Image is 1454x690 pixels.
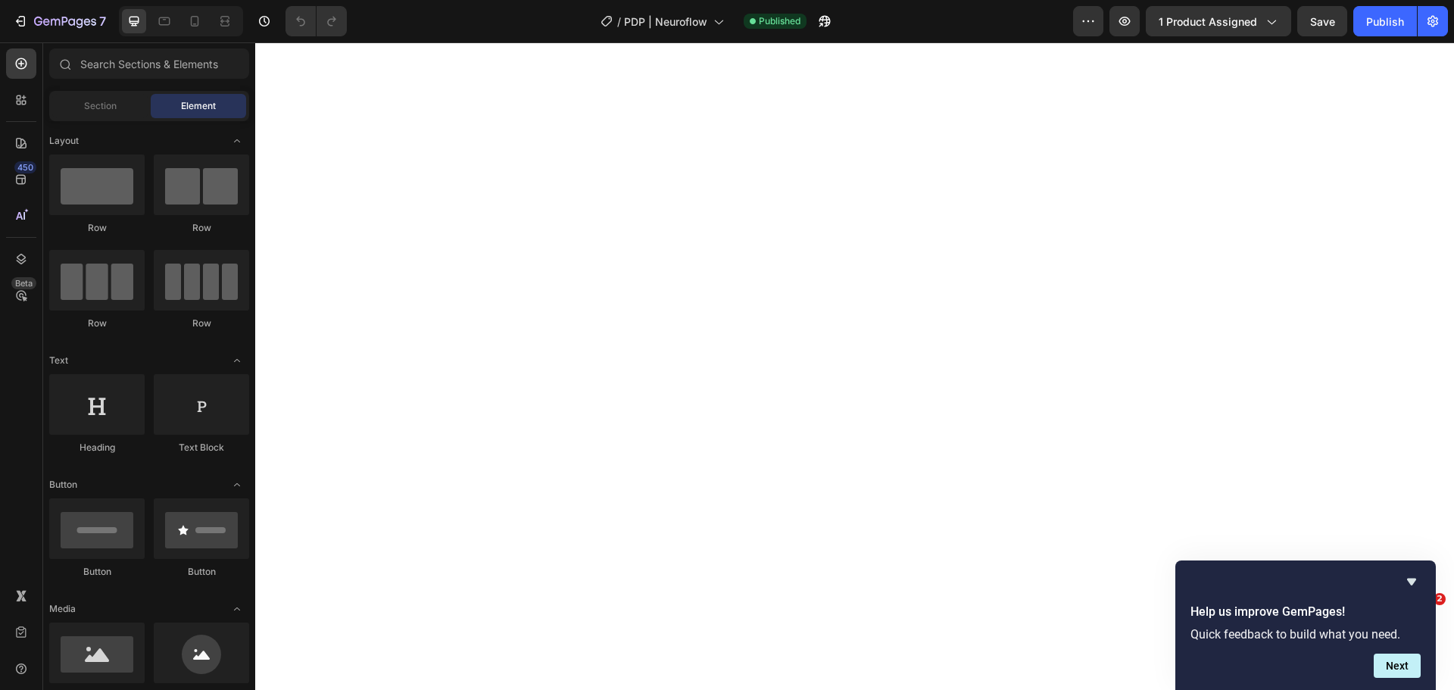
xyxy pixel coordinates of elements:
button: Publish [1353,6,1417,36]
button: Next question [1374,654,1421,678]
span: Button [49,478,77,492]
div: Row [154,221,249,235]
div: Text Block [154,441,249,454]
span: Save [1310,15,1335,28]
span: Published [759,14,800,28]
span: 2 [1434,593,1446,605]
span: Element [181,99,216,113]
span: Media [49,602,76,616]
div: Heading [49,441,145,454]
div: 450 [14,161,36,173]
button: 7 [6,6,113,36]
span: Layout [49,134,79,148]
div: Publish [1366,14,1404,30]
span: Toggle open [225,129,249,153]
div: Beta [11,277,36,289]
div: Undo/Redo [285,6,347,36]
h2: Help us improve GemPages! [1190,603,1421,621]
iframe: Design area [255,42,1454,690]
span: Toggle open [225,348,249,373]
div: Row [154,317,249,330]
div: Button [49,565,145,579]
span: Text [49,354,68,367]
span: PDP | Neuroflow [624,14,707,30]
input: Search Sections & Elements [49,48,249,79]
button: 1 product assigned [1146,6,1291,36]
span: Section [84,99,117,113]
button: Hide survey [1403,573,1421,591]
span: 1 product assigned [1159,14,1257,30]
p: Quick feedback to build what you need. [1190,627,1421,642]
button: Save [1297,6,1347,36]
p: 7 [99,12,106,30]
div: Row [49,221,145,235]
div: Button [154,565,249,579]
span: / [617,14,621,30]
span: Toggle open [225,597,249,621]
div: Help us improve GemPages! [1190,573,1421,678]
div: Row [49,317,145,330]
span: Toggle open [225,473,249,497]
